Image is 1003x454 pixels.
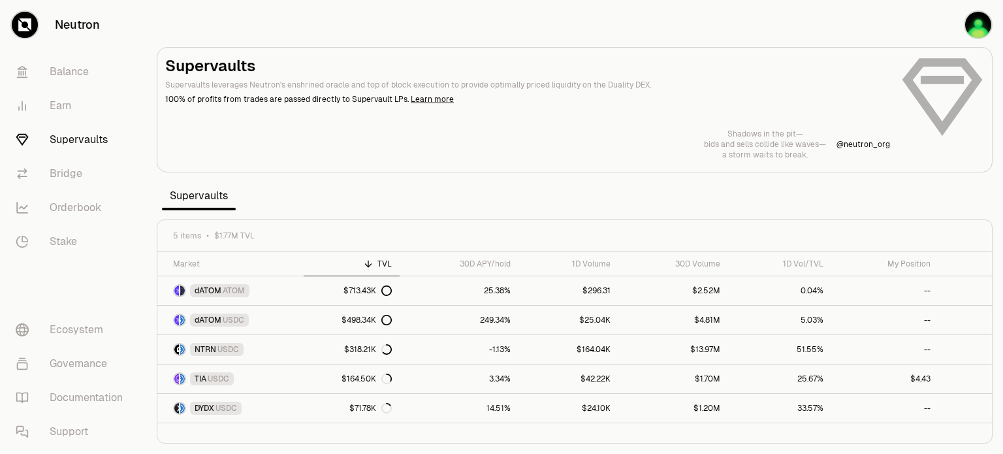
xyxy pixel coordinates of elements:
a: $24.10K [518,394,619,423]
a: 25.38% [400,276,518,305]
img: USDC Logo [180,315,185,325]
h2: Supervaults [165,56,890,76]
a: -1.13% [400,335,518,364]
a: Ecosystem [5,313,141,347]
div: 1D Volume [526,259,611,269]
img: DYDX Logo [174,403,179,413]
a: $1.70M [618,365,728,393]
span: dATOM [195,285,221,296]
img: ATOM Logo [180,285,185,296]
a: 0.04% [728,276,831,305]
a: $498.34K [304,306,400,334]
a: Stake [5,225,141,259]
div: My Position [839,259,931,269]
a: 5.03% [728,306,831,334]
div: 1D Vol/TVL [736,259,823,269]
a: 25.67% [728,365,831,393]
div: TVL [311,259,392,269]
div: $318.21K [344,344,392,355]
img: Daditos [965,12,991,38]
p: Supervaults leverages Neutron's enshrined oracle and top of block execution to provide optimally ... [165,79,890,91]
a: $318.21K [304,335,400,364]
span: DYDX [195,403,214,413]
div: 30D APY/hold [407,259,510,269]
a: $1.20M [618,394,728,423]
p: bids and sells collide like waves— [704,139,826,150]
a: $713.43K [304,276,400,305]
img: TIA Logo [174,374,179,384]
a: 33.57% [728,394,831,423]
a: dATOM LogoATOM LogodATOMATOM [157,276,304,305]
a: $25.04K [518,306,619,334]
a: 14.51% [400,394,518,423]
a: TIA LogoUSDC LogoTIAUSDC [157,365,304,393]
a: $164.50K [304,365,400,393]
p: a storm waits to break. [704,150,826,160]
a: $4.43 [831,365,938,393]
img: USDC Logo [180,374,185,384]
a: $4.81M [618,306,728,334]
a: 249.34% [400,306,518,334]
a: Shadows in the pit—bids and sells collide like waves—a storm waits to break. [704,129,826,160]
p: @ neutron_org [836,139,890,150]
div: $498.34K [342,315,392,325]
a: @neutron_org [836,139,890,150]
a: $42.22K [518,365,619,393]
span: ATOM [223,285,245,296]
span: TIA [195,374,206,384]
a: -- [831,335,938,364]
a: NTRN LogoUSDC LogoNTRNUSDC [157,335,304,364]
span: USDC [215,403,237,413]
a: $13.97M [618,335,728,364]
div: $164.50K [342,374,392,384]
a: Support [5,415,141,449]
span: USDC [208,374,229,384]
span: dATOM [195,315,221,325]
span: Supervaults [162,183,236,209]
a: Orderbook [5,191,141,225]
div: Market [173,259,296,269]
a: Bridge [5,157,141,191]
a: Documentation [5,381,141,415]
p: Shadows in the pit— [704,129,826,139]
span: NTRN [195,344,216,355]
span: USDC [223,315,244,325]
a: -- [831,394,938,423]
img: USDC Logo [180,403,185,413]
a: -- [831,276,938,305]
p: 100% of profits from trades are passed directly to Supervault LPs. [165,93,890,105]
img: USDC Logo [180,344,185,355]
a: Learn more [411,94,454,105]
div: 30D Volume [626,259,720,269]
a: 3.34% [400,365,518,393]
div: $71.78K [349,403,392,413]
img: dATOM Logo [174,315,179,325]
div: $713.43K [343,285,392,296]
img: dATOM Logo [174,285,179,296]
a: Balance [5,55,141,89]
a: Earn [5,89,141,123]
a: -- [831,306,938,334]
a: $71.78K [304,394,400,423]
a: $296.31 [518,276,619,305]
a: $164.04K [518,335,619,364]
span: 5 items [173,231,201,241]
a: $2.52M [618,276,728,305]
a: dATOM LogoUSDC LogodATOMUSDC [157,306,304,334]
a: 51.55% [728,335,831,364]
span: USDC [217,344,239,355]
a: Governance [5,347,141,381]
span: $1.77M TVL [214,231,255,241]
a: Supervaults [5,123,141,157]
a: DYDX LogoUSDC LogoDYDXUSDC [157,394,304,423]
img: NTRN Logo [174,344,179,355]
